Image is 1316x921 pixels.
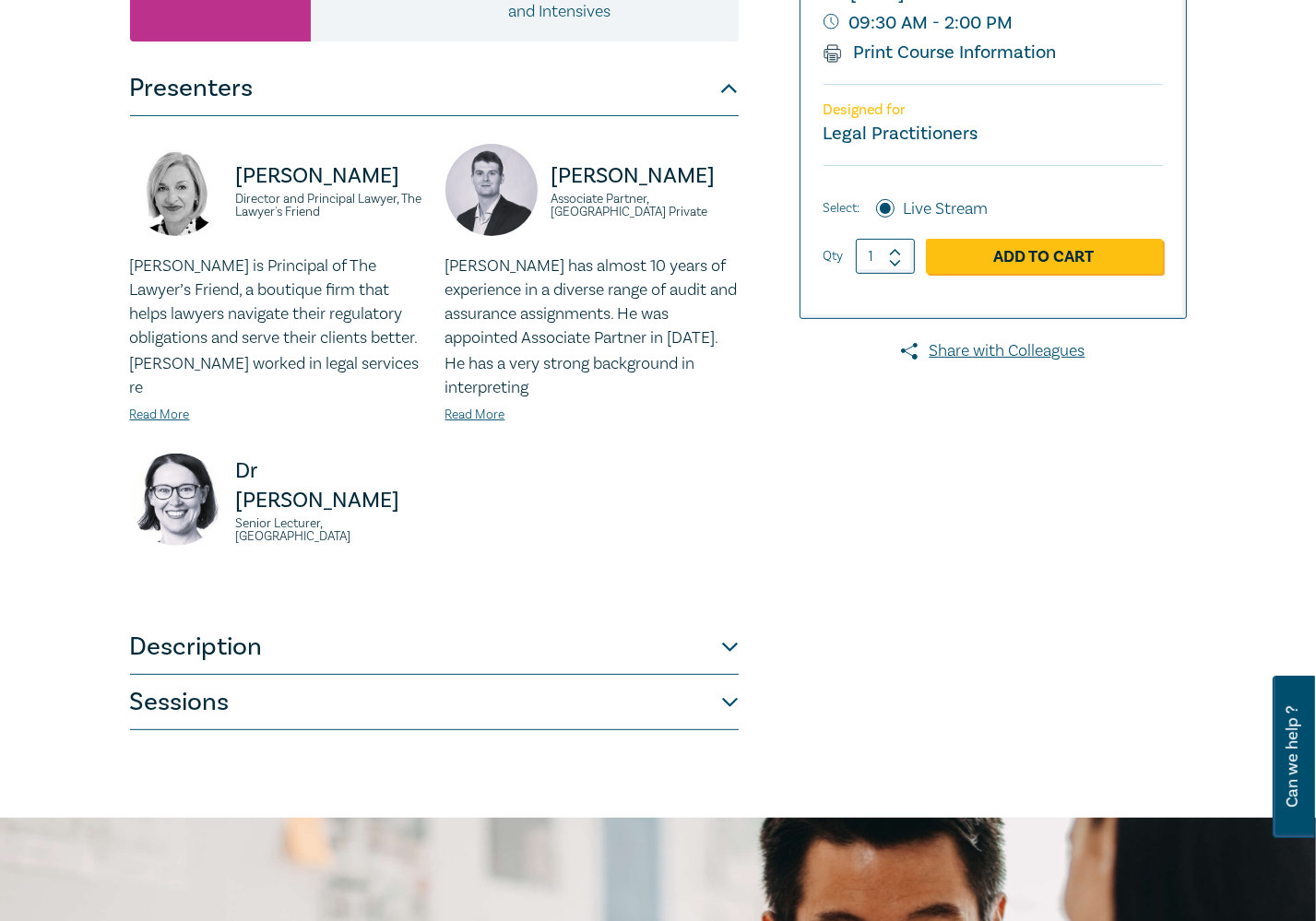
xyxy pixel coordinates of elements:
span: Can we help ? [1284,687,1301,827]
button: Description [130,620,739,675]
small: Director and Principal Lawyer, The Lawyer's Friend [236,193,423,218]
img: https://s3.ap-southeast-2.amazonaws.com/leo-cussen-store-production-content/Contacts/Alex%20Young... [445,144,538,236]
img: https://s3.ap-southeast-2.amazonaws.com/leo-cussen-store-production-content/Contacts/Dr%20Katie%2... [130,454,222,546]
p: [PERSON_NAME] [551,161,739,191]
label: Qty [824,246,844,266]
img: https://s3.ap-southeast-2.amazonaws.com/leo-cussen-store-production-content/Contacts/Jennie%20Pak... [130,144,222,236]
small: Senior Lecturer, [GEOGRAPHIC_DATA] [236,517,423,543]
small: Legal Practitioners [824,122,978,146]
a: Share with Colleagues [800,339,1187,363]
a: Read More [130,407,190,423]
a: Add to Cart [926,239,1163,274]
a: Read More [445,407,505,423]
p: [PERSON_NAME] worked in legal services re [130,352,423,400]
p: [PERSON_NAME] is Principal of The Lawyer’s Friend, a boutique firm that helps lawyers navigate th... [130,254,423,350]
button: Sessions [130,675,739,730]
a: Print Course Information [824,41,1057,65]
input: 1 [856,239,915,274]
p: [PERSON_NAME] has almost 10 years of experience in a diverse range of audit and assurance assignm... [445,254,739,350]
p: Designed for [824,101,1163,119]
p: He has a very strong background in interpreting [445,352,739,400]
small: 09:30 AM - 2:00 PM [824,8,1163,38]
button: Presenters [130,61,739,116]
p: [PERSON_NAME] [236,161,423,191]
small: Associate Partner, [GEOGRAPHIC_DATA] Private [551,193,739,218]
label: Live Stream [904,197,989,221]
span: Select: [824,198,860,218]
p: Dr [PERSON_NAME] [236,456,423,515]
